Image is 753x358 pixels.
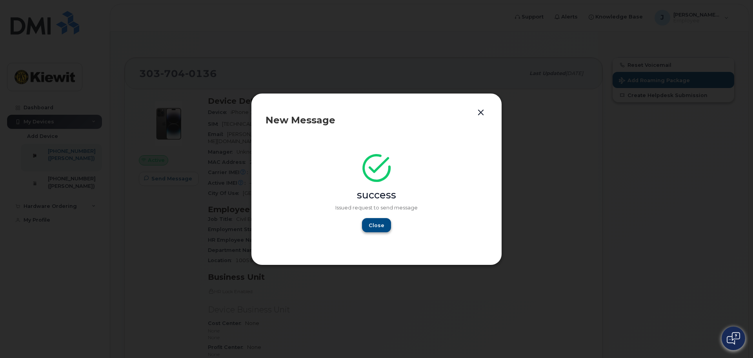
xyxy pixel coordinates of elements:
[727,332,740,345] img: Open chat
[266,116,487,125] div: New Message
[362,218,391,232] button: Close
[369,222,384,229] span: Close
[266,204,487,211] p: Issued request to send message
[266,188,487,202] div: success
